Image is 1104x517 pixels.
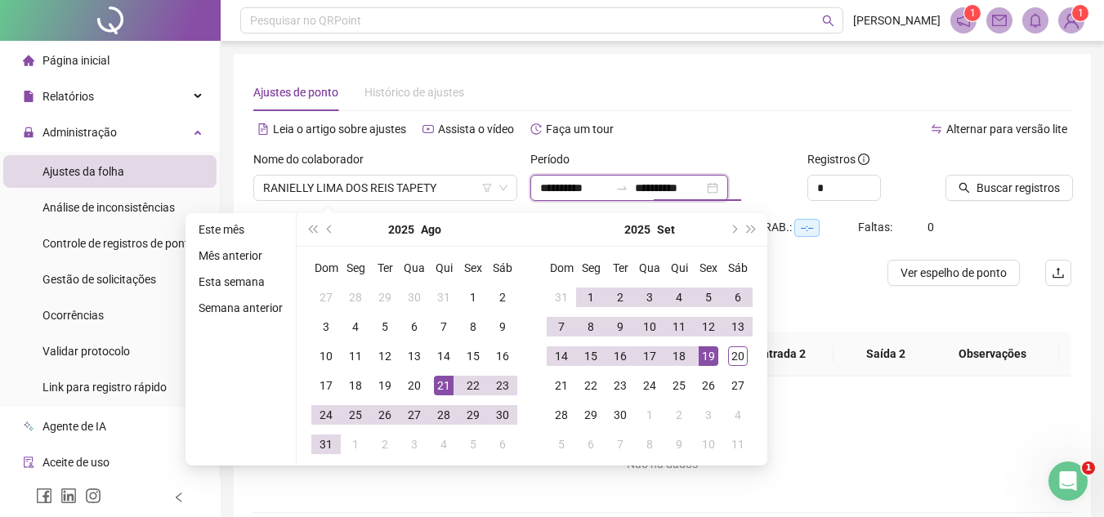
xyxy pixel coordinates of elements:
[434,435,454,454] div: 4
[42,165,124,178] span: Ajustes da folha
[311,400,341,430] td: 2025-08-24
[992,13,1007,28] span: mail
[887,260,1020,286] button: Ver espelho de ponto
[926,332,1059,377] th: Observações
[405,287,424,307] div: 30
[488,312,517,341] td: 2025-08-09
[723,371,753,400] td: 2025-09-27
[640,287,659,307] div: 3
[498,183,508,193] span: down
[400,371,429,400] td: 2025-08-20
[547,283,576,312] td: 2025-08-31
[694,430,723,459] td: 2025-10-10
[23,127,34,138] span: lock
[370,341,400,371] td: 2025-08-12
[346,287,365,307] div: 28
[576,400,606,430] td: 2025-09-29
[23,91,34,102] span: file
[664,312,694,341] td: 2025-09-11
[640,346,659,366] div: 17
[669,405,689,425] div: 2
[488,283,517,312] td: 2025-08-02
[429,312,458,341] td: 2025-08-07
[547,312,576,341] td: 2025-09-07
[488,430,517,459] td: 2025-09-06
[699,287,718,307] div: 5
[488,400,517,430] td: 2025-08-30
[438,123,514,136] span: Assista o vídeo
[743,213,761,246] button: super-next-year
[60,488,77,504] span: linkedin
[581,346,601,366] div: 15
[173,492,185,503] span: left
[400,400,429,430] td: 2025-08-27
[405,317,424,336] div: 6
[375,317,395,336] div: 5
[493,317,512,336] div: 9
[610,405,630,425] div: 30
[85,488,101,504] span: instagram
[42,345,130,358] span: Validar protocolo
[664,283,694,312] td: 2025-09-04
[624,213,650,246] button: year panel
[405,346,424,366] div: 13
[482,183,492,193] span: filter
[42,201,175,214] span: Análise de inconsistências
[23,55,34,66] span: home
[794,219,820,237] span: --:--
[429,341,458,371] td: 2025-08-14
[36,488,52,504] span: facebook
[1028,13,1043,28] span: bell
[42,54,110,67] span: Página inicial
[493,435,512,454] div: 6
[635,371,664,400] td: 2025-09-24
[400,312,429,341] td: 2025-08-06
[723,341,753,371] td: 2025-09-20
[346,435,365,454] div: 1
[728,435,748,454] div: 11
[728,405,748,425] div: 4
[610,376,630,395] div: 23
[970,7,976,19] span: 1
[1048,461,1088,501] iframe: Intercom live chat
[664,400,694,430] td: 2025-10-02
[422,123,434,135] span: youtube
[581,435,601,454] div: 6
[400,283,429,312] td: 2025-07-30
[858,154,869,165] span: info-circle
[429,283,458,312] td: 2025-07-31
[316,405,336,425] div: 24
[576,283,606,312] td: 2025-09-01
[610,346,630,366] div: 16
[728,287,748,307] div: 6
[375,435,395,454] div: 2
[606,283,635,312] td: 2025-09-02
[434,346,454,366] div: 14
[744,218,858,237] div: H. TRAB.:
[429,400,458,430] td: 2025-08-28
[606,253,635,283] th: Ter
[263,176,507,200] span: RANIELLY LIMA DOS REIS TAPETY
[311,341,341,371] td: 2025-08-10
[640,317,659,336] div: 10
[945,175,1073,201] button: Buscar registros
[405,435,424,454] div: 3
[375,346,395,366] div: 12
[1059,8,1084,33] img: 75567
[42,126,117,139] span: Administração
[458,283,488,312] td: 2025-08-01
[311,312,341,341] td: 2025-08-03
[530,150,580,168] label: Período
[42,309,104,322] span: Ocorrências
[316,287,336,307] div: 27
[458,312,488,341] td: 2025-08-08
[694,283,723,312] td: 2025-09-05
[606,341,635,371] td: 2025-09-16
[977,179,1060,197] span: Buscar registros
[581,405,601,425] div: 29
[42,456,110,469] span: Aceite de uso
[723,283,753,312] td: 2025-09-06
[669,376,689,395] div: 25
[429,371,458,400] td: 2025-08-21
[405,376,424,395] div: 20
